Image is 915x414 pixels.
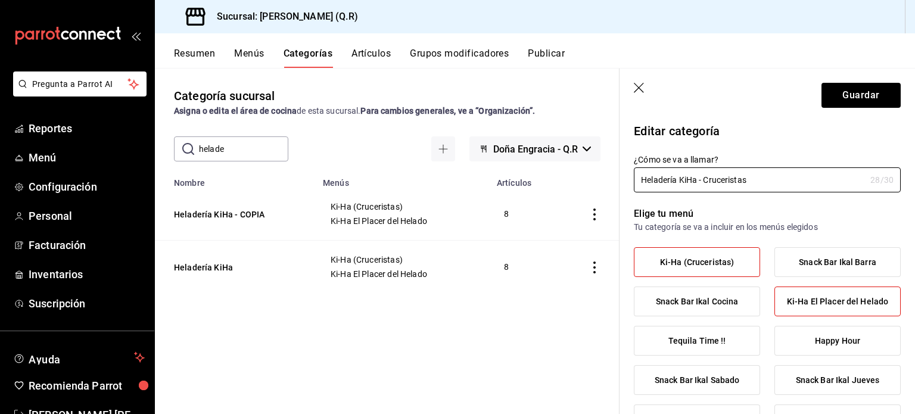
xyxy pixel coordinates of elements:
[410,48,509,68] button: Grupos modificadores
[490,171,557,188] th: Artículos
[490,188,557,241] td: 8
[29,120,145,136] span: Reportes
[331,217,475,225] span: Ki-Ha El Placer del Helado
[29,208,145,224] span: Personal
[634,221,901,233] p: Tu categoría se va a incluir en los menús elegidos
[29,150,145,166] span: Menú
[29,350,129,365] span: Ayuda
[655,375,740,385] span: Snack Bar Ikal Sabado
[469,136,600,161] button: Doña Engracia - Q.R
[174,48,915,68] div: navigation tabs
[870,174,894,186] div: 28 /30
[174,87,275,105] div: Categoría sucursal
[29,295,145,312] span: Suscripción
[589,208,600,220] button: actions
[155,171,620,293] table: categoriesTable
[331,203,475,211] span: Ki-Ha (Cruceristas)
[8,86,147,99] a: Pregunta a Parrot AI
[821,83,901,108] button: Guardar
[174,48,215,68] button: Resumen
[589,262,600,273] button: actions
[131,31,141,41] button: open_drawer_menu
[13,71,147,97] button: Pregunta a Parrot AI
[174,262,293,273] button: Heladería KiHa
[796,375,880,385] span: Snack Bar Ikal Jueves
[490,241,557,294] td: 8
[660,257,735,267] span: Ki-Ha (Cruceristas)
[787,297,888,307] span: Ki-Ha El Placer del Helado
[528,48,565,68] button: Publicar
[634,122,901,140] p: Editar categoría
[174,106,297,116] strong: Asigna o edita el área de cocina
[29,378,145,394] span: Recomienda Parrot
[634,207,901,221] p: Elige tu menú
[174,208,293,220] button: Heladería KiHa - COPIA
[29,179,145,195] span: Configuración
[32,78,128,91] span: Pregunta a Parrot AI
[815,336,860,346] span: Happy Hour
[799,257,876,267] span: Snack Bar Ikal Barra
[207,10,358,24] h3: Sucursal: [PERSON_NAME] (Q.R)
[199,137,288,161] input: Buscar categoría
[331,256,475,264] span: Ki-Ha (Cruceristas)
[29,237,145,253] span: Facturación
[174,105,600,117] div: de esta sucursal.
[351,48,391,68] button: Artículos
[668,336,726,346] span: Tequila Time !!
[29,266,145,282] span: Inventarios
[360,106,535,116] strong: Para cambios generales, ve a “Organización”.
[234,48,264,68] button: Menús
[493,144,578,155] span: Doña Engracia - Q.R
[331,270,475,278] span: Ki-Ha El Placer del Helado
[634,155,901,164] label: ¿Cómo se va a llamar?
[316,171,490,188] th: Menús
[284,48,333,68] button: Categorías
[656,297,739,307] span: Snack Bar Ikal Cocina
[155,171,316,188] th: Nombre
